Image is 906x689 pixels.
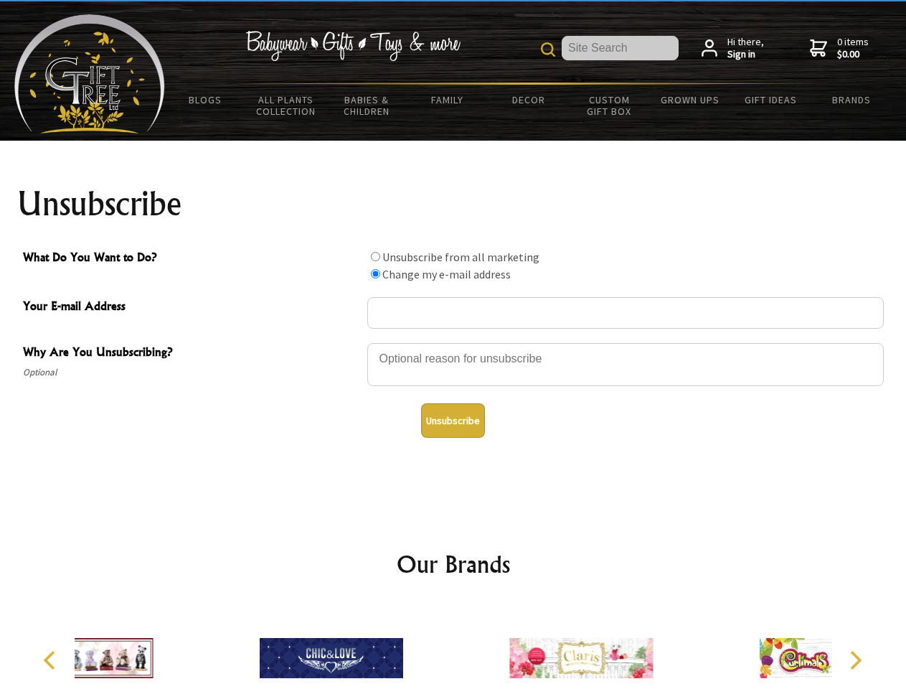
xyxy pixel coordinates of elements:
[371,269,380,278] input: What Do You Want to Do?
[488,85,569,115] a: Decor
[727,48,764,61] strong: Sign in
[407,85,489,115] a: Family
[839,645,871,676] button: Next
[246,85,327,126] a: All Plants Collection
[371,252,380,261] input: What Do You Want to Do?
[367,343,884,386] textarea: Why Are You Unsubscribing?
[23,248,360,269] span: What Do You Want to Do?
[569,85,650,126] a: Custom Gift Box
[382,267,511,281] label: Change my e-mail address
[14,14,165,133] img: Babyware - Gifts - Toys and more...
[17,187,890,221] h1: Unsubscribe
[727,36,764,61] span: Hi there,
[649,85,730,115] a: Grown Ups
[326,85,407,126] a: Babies & Children
[837,48,869,61] strong: $0.00
[810,36,869,61] a: 0 items$0.00
[811,85,892,115] a: Brands
[421,403,485,438] button: Unsubscribe
[165,85,246,115] a: BLOGS
[23,364,360,381] span: Optional
[837,35,869,61] span: 0 items
[23,343,360,364] span: Why Are You Unsubscribing?
[23,297,360,318] span: Your E-mail Address
[29,547,878,581] h2: Our Brands
[541,42,555,57] img: product search
[382,250,539,264] label: Unsubscribe from all marketing
[36,645,67,676] button: Previous
[367,297,884,329] input: Your E-mail Address
[562,36,679,60] input: Site Search
[702,36,764,61] a: Hi there,Sign in
[245,31,461,61] img: Babywear - Gifts - Toys & more
[730,85,811,115] a: Gift Ideas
